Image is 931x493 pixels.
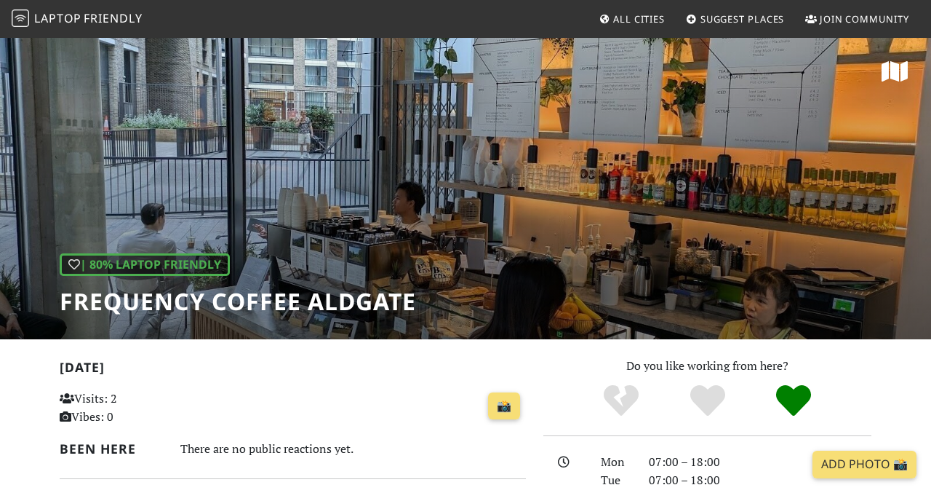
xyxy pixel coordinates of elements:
[60,441,163,457] h2: Been here
[60,360,526,381] h2: [DATE]
[578,383,664,419] div: No
[12,9,29,27] img: LaptopFriendly
[751,383,837,419] div: Definitely!
[180,438,526,460] div: There are no public reactions yet.
[60,390,204,427] p: Visits: 2 Vibes: 0
[640,471,880,490] div: 07:00 – 18:00
[593,6,671,32] a: All Cities
[60,253,230,277] div: | 80% Laptop Friendly
[488,393,520,420] a: 📸
[60,288,416,315] h1: Frequency Coffee Aldgate
[84,10,142,26] span: Friendly
[613,12,665,25] span: All Cities
[799,6,915,32] a: Join Community
[543,357,871,376] p: Do you like working from here?
[664,383,751,419] div: Yes
[12,7,143,32] a: LaptopFriendly LaptopFriendly
[680,6,791,32] a: Suggest Places
[820,12,909,25] span: Join Community
[640,453,880,472] div: 07:00 – 18:00
[592,471,640,490] div: Tue
[34,10,81,26] span: Laptop
[812,451,916,478] a: Add Photo 📸
[700,12,785,25] span: Suggest Places
[592,453,640,472] div: Mon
